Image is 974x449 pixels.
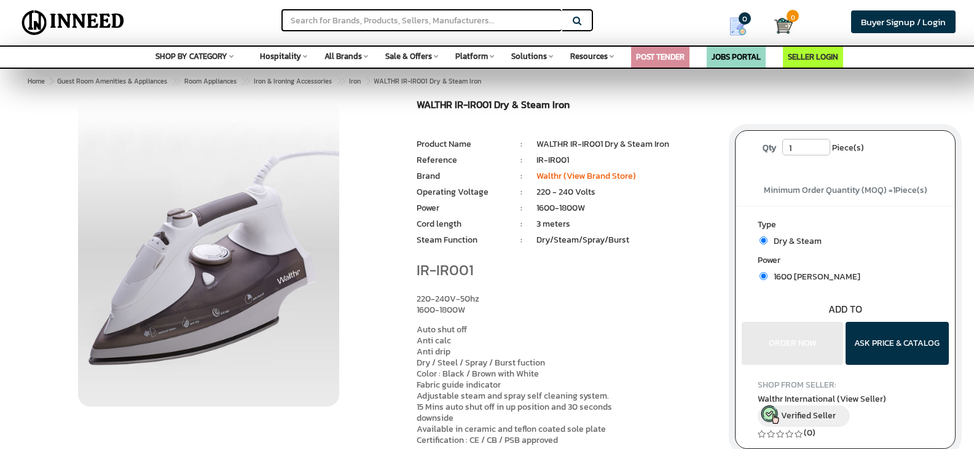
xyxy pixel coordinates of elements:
[774,12,784,39] a: Cart 0
[417,154,506,166] li: Reference
[417,234,506,246] li: Steam Function
[506,186,536,198] li: :
[182,74,239,88] a: Room Appliances
[336,74,342,88] span: >
[758,392,933,427] a: Walthr International (View Seller) Verified Seller
[536,218,717,230] li: 3 meters
[788,51,838,63] a: SELLER LOGIN
[511,50,547,62] span: Solutions
[281,9,562,31] input: Search for Brands, Products, Sellers, Manufacturers...
[736,302,955,316] div: ADD TO
[536,202,717,214] li: 1600-1800W
[417,202,506,214] li: Power
[832,139,864,157] span: Piece(s)
[324,50,362,62] span: All Brands
[729,17,747,36] img: Show My Quotes
[417,138,506,150] li: Product Name
[17,7,130,38] img: Inneed.Market
[55,76,481,86] span: WALTHR IR-IR001 Dry & Steam Iron
[506,234,536,246] li: :
[739,12,751,25] span: 0
[756,139,782,157] label: Qty
[851,10,956,33] a: Buyer Signup / Login
[536,170,636,182] a: Walthr (View Brand Store)
[417,294,717,316] p: 220-240V-50hz 1600-1800W
[55,74,170,88] a: Guest Room Amenities & Appliances
[254,76,332,86] span: Iron & Ironing Accessories
[781,409,836,422] span: Verified Seller
[758,392,886,405] span: Walthr International (View Seller)
[251,74,334,88] a: Iron & Ironing Accessories
[417,218,506,230] li: Cord length
[349,76,361,86] span: Iron
[417,324,717,446] p: Auto shut off Anti calc Anti drip Dry / Steel / Spray / Burst fuction Color : Black / Brown with ...
[758,380,933,389] h4: SHOP FROM SELLER:
[861,15,946,29] span: Buyer Signup / Login
[774,17,793,35] img: Cart
[365,74,371,88] span: >
[155,50,227,62] span: SHOP BY CATEGORY
[184,76,237,86] span: Room Appliances
[570,50,608,62] span: Resources
[171,74,178,88] span: >
[768,235,822,248] span: Dry & Steam
[417,186,506,198] li: Operating Voltage
[417,100,717,114] h1: WALTHR IR-IR001 Dry & Steam Iron
[506,202,536,214] li: :
[764,184,927,197] span: Minimum Order Quantity (MOQ) = Piece(s)
[804,426,815,439] a: (0)
[846,322,949,365] button: ASK PRICE & CATALOG
[536,234,717,246] li: Dry/Steam/Spray/Burst
[57,76,167,86] span: Guest Room Amenities & Appliances
[25,74,47,88] a: Home
[506,154,536,166] li: :
[758,254,933,270] label: Power
[506,218,536,230] li: :
[49,76,53,86] span: >
[758,219,933,234] label: Type
[455,50,488,62] span: Platform
[260,50,301,62] span: Hospitality
[417,262,717,278] h3: IR-IR001
[78,100,339,407] img: WALTHR IR001B Dry & Steam Iron
[768,270,860,283] span: 1600 [PERSON_NAME]
[711,12,774,41] a: my Quotes 0
[787,10,799,22] span: 0
[506,170,536,182] li: :
[536,186,717,198] li: 220 - 240 Volts
[893,184,895,197] span: 1
[347,74,363,88] a: Iron
[385,50,432,62] span: Sale & Offers
[417,170,506,182] li: Brand
[712,51,761,63] a: JOBS PORTAL
[536,138,717,150] li: WALTHR IR-IR001 Dry & Steam Iron
[536,154,717,166] li: IR-IR001
[506,138,536,150] li: :
[636,51,685,63] a: POST TENDER
[761,405,779,424] img: inneed-verified-seller-icon.png
[241,74,247,88] span: >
